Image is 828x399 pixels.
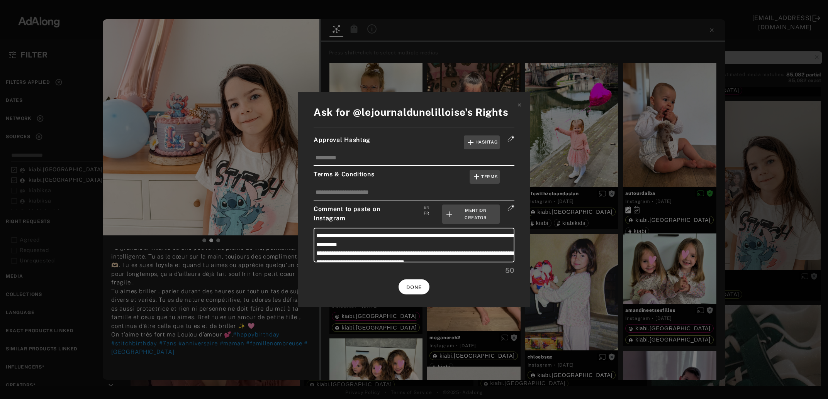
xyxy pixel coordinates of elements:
iframe: Chat Widget [789,362,828,399]
button: DONE [399,279,429,294]
div: 50 [314,265,514,276]
div: Save an english version of your comment [424,205,429,210]
div: Comment to paste on Instagram [314,205,514,224]
div: Terms & Conditions [314,170,514,184]
button: Hashtag [464,135,500,149]
img: svg+xml;base64,PHN2ZyB4bWxucz0iaHR0cDovL3d3dy53My5vcmcvMjAwMC9zdmciIHdpZHRoPSIyMiIgaGVpZ2h0PSIyMC... [507,135,514,142]
div: Widget de chat [789,362,828,399]
div: Save an french version of your comment [424,210,429,216]
span: DONE [406,285,422,290]
button: Mention Creator [442,205,500,224]
div: Approval Hashtag [314,135,514,149]
button: Terms [470,170,500,184]
img: svg+xml;base64,PHN2ZyB4bWxucz0iaHR0cDovL3d3dy53My5vcmcvMjAwMC9zdmciIHdpZHRoPSIyMiIgaGVpZ2h0PSIyMC... [507,205,514,211]
div: Ask for @lejournaldunelilloise's Rights [314,105,514,120]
